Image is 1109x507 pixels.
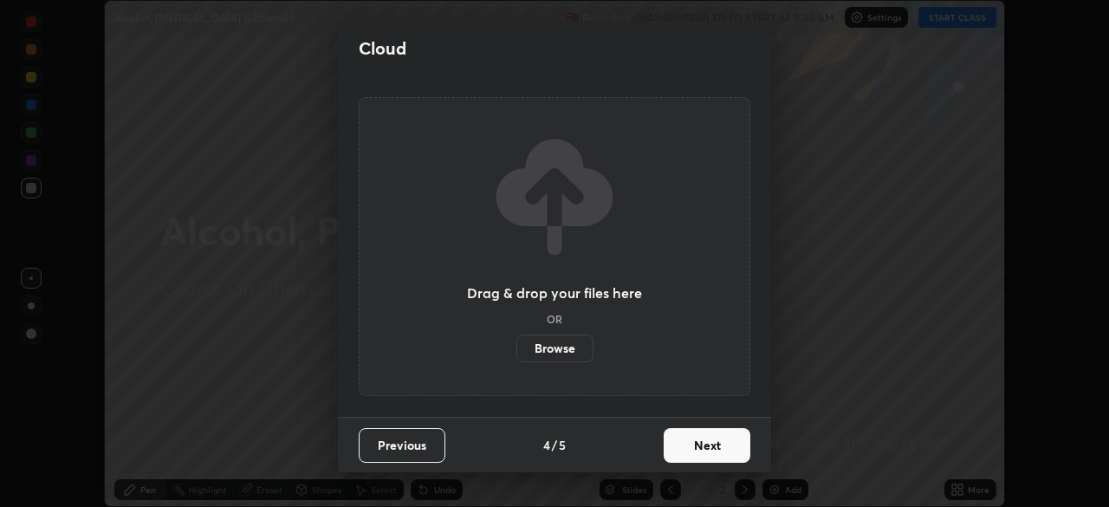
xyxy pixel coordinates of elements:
[547,314,562,324] h5: OR
[664,428,750,463] button: Next
[467,286,642,300] h3: Drag & drop your files here
[559,436,566,454] h4: 5
[359,428,445,463] button: Previous
[552,436,557,454] h4: /
[543,436,550,454] h4: 4
[359,37,406,60] h2: Cloud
